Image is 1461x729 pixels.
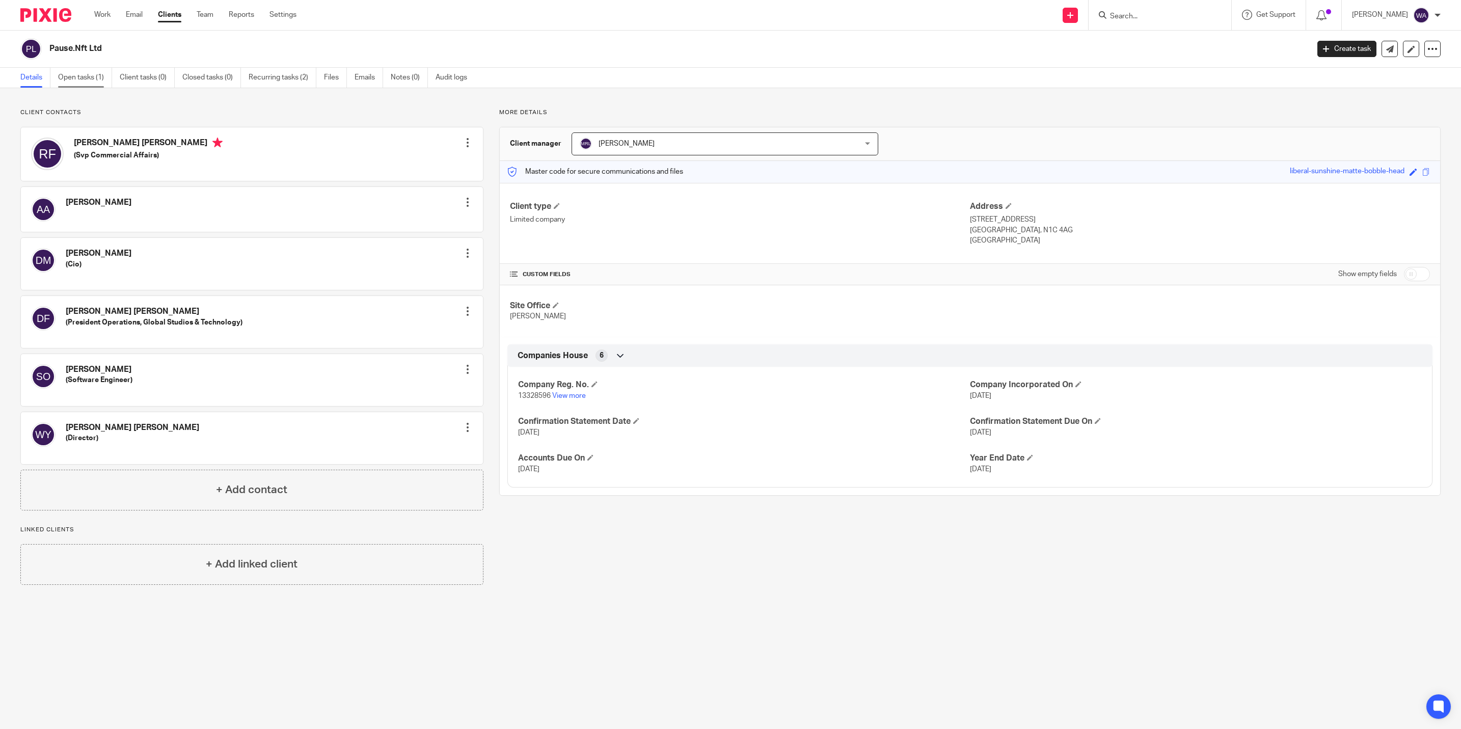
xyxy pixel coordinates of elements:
label: Show empty fields [1338,269,1397,279]
a: Files [324,68,347,88]
a: Recurring tasks (2) [249,68,316,88]
img: svg%3E [31,248,56,273]
a: Work [94,10,111,20]
h4: [PERSON_NAME] [PERSON_NAME] [66,306,242,317]
h5: (Director) [66,433,199,443]
a: Settings [269,10,296,20]
h4: CUSTOM FIELDS [510,271,970,279]
a: Emails [355,68,383,88]
img: svg%3E [31,138,64,170]
h4: [PERSON_NAME] [PERSON_NAME] [66,422,199,433]
h5: (Svp Commercial Affairs) [74,150,223,160]
p: More details [499,109,1441,117]
a: Closed tasks (0) [182,68,241,88]
span: [DATE] [970,466,991,473]
a: Notes (0) [391,68,428,88]
h4: [PERSON_NAME] [66,248,131,259]
h4: Year End Date [970,453,1422,464]
img: svg%3E [31,197,56,222]
h3: Client manager [510,139,561,149]
a: View more [552,392,586,399]
h4: Company Incorporated On [970,380,1422,390]
p: Master code for secure communications and files [507,167,683,177]
a: Details [20,68,50,88]
h4: + Add contact [216,482,287,498]
img: svg%3E [31,364,56,389]
img: svg%3E [31,422,56,447]
input: Search [1109,12,1201,21]
h4: Company Reg. No. [518,380,970,390]
img: svg%3E [20,38,42,60]
p: [STREET_ADDRESS] [970,214,1430,225]
p: Client contacts [20,109,483,117]
h4: Site Office [510,301,970,311]
img: svg%3E [31,306,56,331]
a: Clients [158,10,181,20]
p: Limited company [510,214,970,225]
a: Create task [1317,41,1376,57]
span: [DATE] [518,466,539,473]
a: Team [197,10,213,20]
span: Get Support [1256,11,1295,18]
h4: Client type [510,201,970,212]
h4: Address [970,201,1430,212]
img: Pixie [20,8,71,22]
i: Primary [212,138,223,148]
a: Client tasks (0) [120,68,175,88]
a: Reports [229,10,254,20]
h4: [PERSON_NAME] [PERSON_NAME] [74,138,223,150]
a: Open tasks (1) [58,68,112,88]
p: Linked clients [20,526,483,534]
img: svg%3E [580,138,592,150]
span: [DATE] [518,429,539,436]
h4: [PERSON_NAME] [66,364,132,375]
div: liberal-sunshine-matte-bobble-head [1290,166,1404,178]
h5: (President Operations, Global Studios & Technology) [66,317,242,328]
h4: Accounts Due On [518,453,970,464]
p: [PERSON_NAME] [1352,10,1408,20]
span: 6 [600,350,604,361]
h5: (Software Engineer) [66,375,132,385]
span: [DATE] [970,429,991,436]
span: [DATE] [970,392,991,399]
a: Audit logs [436,68,475,88]
h4: Confirmation Statement Due On [970,416,1422,427]
p: [GEOGRAPHIC_DATA], N1C 4AG [970,225,1430,235]
h2: Pause.Nft Ltd [49,43,1051,54]
h4: [PERSON_NAME] [66,197,131,208]
p: [GEOGRAPHIC_DATA] [970,235,1430,246]
h4: + Add linked client [206,556,297,572]
span: [PERSON_NAME] [510,313,566,320]
span: 13328596 [518,392,551,399]
h5: (Cio) [66,259,131,269]
h4: Confirmation Statement Date [518,416,970,427]
span: [PERSON_NAME] [599,140,655,147]
a: Email [126,10,143,20]
img: svg%3E [1413,7,1429,23]
span: Companies House [518,350,588,361]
